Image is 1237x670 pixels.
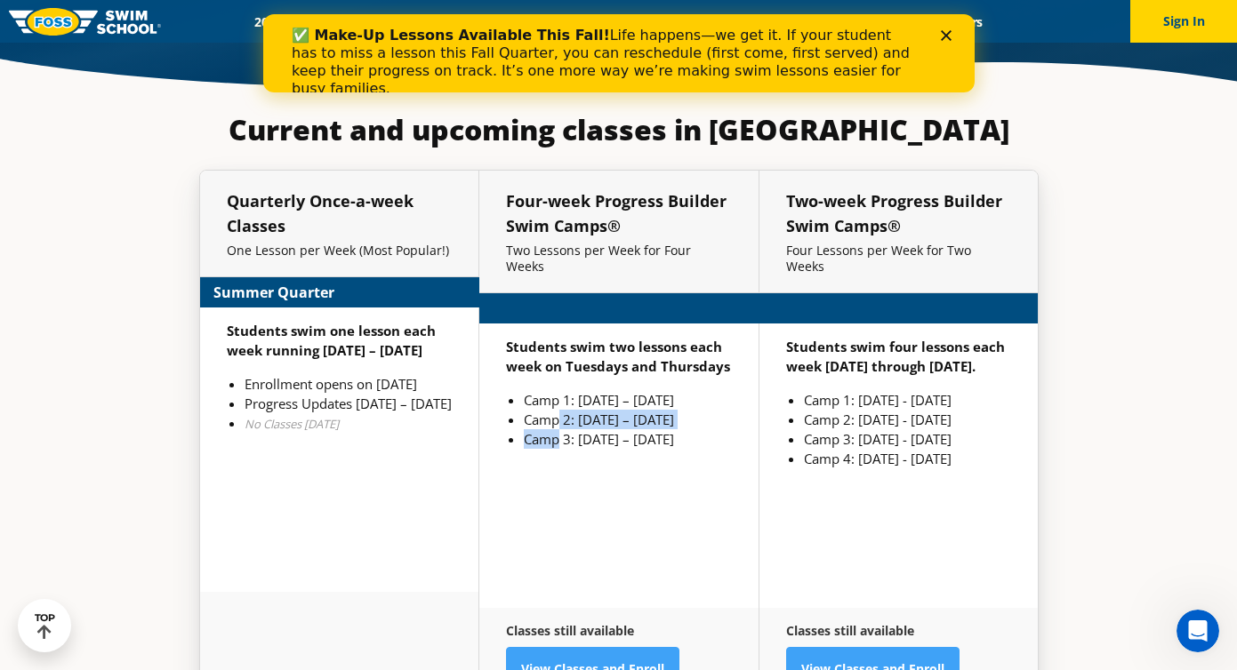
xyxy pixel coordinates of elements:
[1177,610,1219,652] iframe: Intercom live chat
[9,8,161,36] img: FOSS Swim School Logo
[924,13,998,30] a: Careers
[350,13,425,30] a: Schools
[524,429,732,449] li: Camp 3: [DATE] – [DATE]
[425,13,581,30] a: Swim Path® Program
[245,374,452,394] li: Enrollment opens on [DATE]
[213,282,334,303] strong: Summer Quarter
[804,429,1011,449] li: Camp 3: [DATE] - [DATE]
[227,322,436,359] strong: Students swim one lesson each week running [DATE] – [DATE]
[245,416,339,432] em: No Classes [DATE]
[227,243,452,259] p: One Lesson per Week (Most Popular!)
[868,13,924,30] a: Blog
[786,188,1011,238] h5: Two-week Progress Builder Swim Camps®
[506,338,730,375] strong: Students swim two lessons each week on Tuesdays and Thursdays
[506,622,634,639] strong: Classes still available
[804,449,1011,468] li: Camp 4: [DATE] - [DATE]
[680,13,869,30] a: Swim Like [PERSON_NAME]
[524,390,732,410] li: Camp 1: [DATE] – [DATE]
[786,622,914,639] strong: Classes still available
[28,12,347,29] b: ✅ Make-Up Lessons Available This Fall!
[804,410,1011,429] li: Camp 2: [DATE] - [DATE]
[804,390,1011,410] li: Camp 1: [DATE] - [DATE]
[581,13,680,30] a: About FOSS
[678,16,695,27] div: Close
[245,394,452,413] li: Progress Updates [DATE] – [DATE]
[199,112,1039,148] h3: Current and upcoming classes in [GEOGRAPHIC_DATA]
[28,12,655,84] div: Life happens—we get it. If your student has to miss a lesson this Fall Quarter, you can reschedul...
[786,338,1005,375] strong: Students swim four lessons each week [DATE] through [DATE].
[506,188,732,238] h5: Four-week Progress Builder Swim Camps®
[263,14,975,92] iframe: Intercom live chat banner
[35,612,55,640] div: TOP
[239,13,350,30] a: 2025 Calendar
[227,188,452,238] h5: Quarterly Once-a-week Classes
[524,410,732,429] li: Camp 2: [DATE] – [DATE]
[506,243,732,275] p: Two Lessons per Week for Four Weeks
[786,243,1011,275] p: Four Lessons per Week for Two Weeks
